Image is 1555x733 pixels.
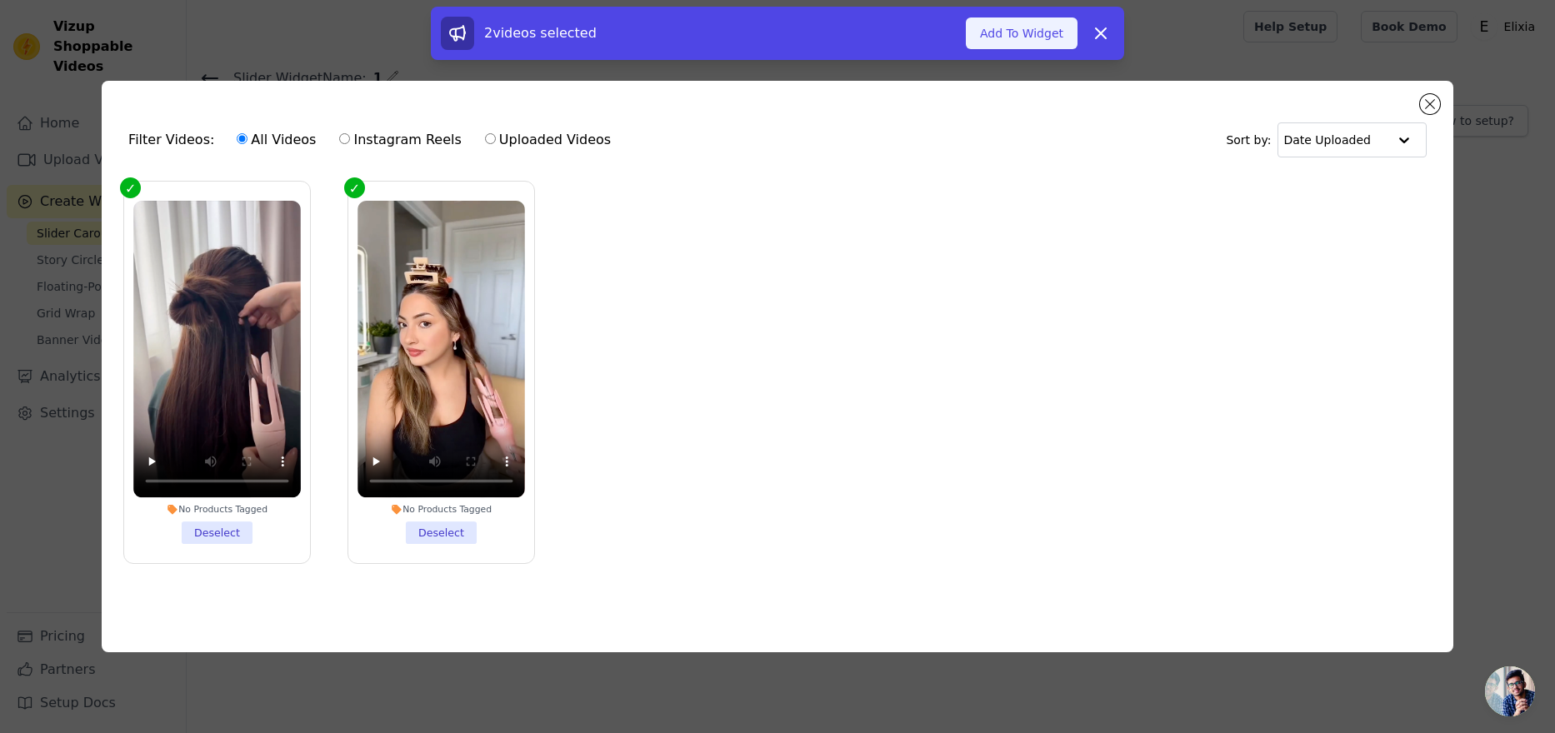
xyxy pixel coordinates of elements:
div: Sort by: [1226,122,1427,157]
div: Filter Videos: [128,121,620,159]
a: Open chat [1485,666,1535,716]
div: No Products Tagged [357,504,525,516]
div: No Products Tagged [133,504,301,516]
button: Add To Widget [966,17,1077,49]
label: Uploaded Videos [484,129,612,151]
label: All Videos [236,129,317,151]
label: Instagram Reels [338,129,462,151]
span: 2 videos selected [484,25,597,41]
button: Close modal [1420,94,1440,114]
